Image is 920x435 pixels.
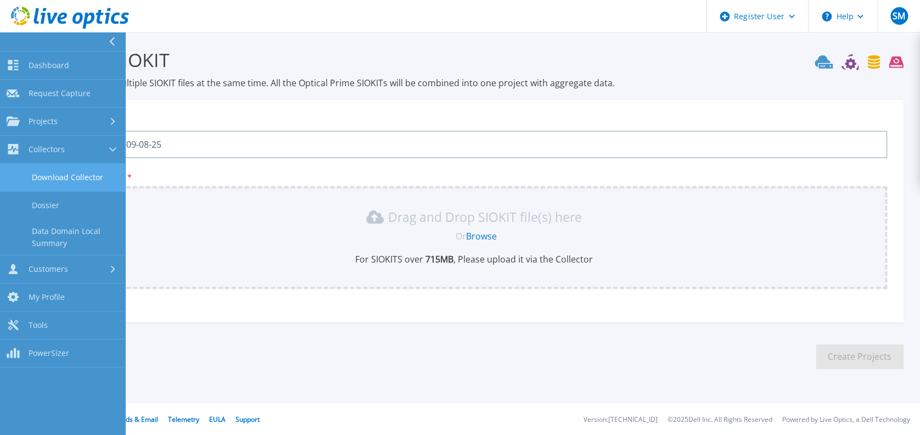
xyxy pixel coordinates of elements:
p: You may upload multiple SIOKIT files at the same time. All the Optical Prime SIOKITs will be comb... [44,77,904,89]
a: Support [235,415,260,424]
span: My Profile [29,292,65,302]
span: Projects [29,116,58,126]
li: Version: [TECHNICAL_ID] [584,416,658,423]
a: EULA [209,415,226,424]
h3: Upload SIOKIT [44,47,904,72]
span: PowerSizer [29,348,69,358]
a: Telemetry [168,415,199,424]
div: Drag and Drop SIOKIT file(s) here OrBrowseFor SIOKITS over 715MB, Please upload it via the Collector [67,208,880,265]
span: Or [456,230,466,242]
a: Browse [466,230,497,242]
span: Customers [29,264,68,274]
span: Collectors [29,144,65,154]
span: Request Capture [29,88,91,98]
input: Enter Project Name [60,131,887,158]
li: Powered by Live Optics, a Dell Technology [782,416,910,423]
button: Create Projects [816,344,904,369]
a: Ads & Email [121,415,158,424]
li: © 2025 Dell Inc. All Rights Reserved [667,416,772,423]
span: SM [893,12,905,20]
span: Tools [29,320,48,330]
span: Dashboard [29,60,69,70]
p: Upload SIOKIT file [60,173,887,182]
b: 715 MB [423,253,453,265]
p: Drag and Drop SIOKIT file(s) here [388,211,582,222]
p: For SIOKITS over , Please upload it via the Collector [67,253,880,265]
